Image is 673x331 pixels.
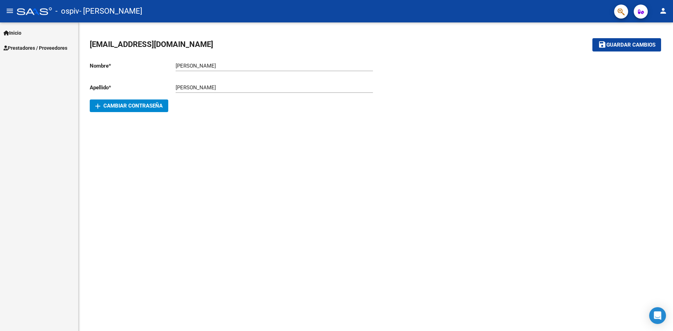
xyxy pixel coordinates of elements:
[95,103,163,109] span: Cambiar Contraseña
[659,7,667,15] mat-icon: person
[79,4,142,19] span: - [PERSON_NAME]
[649,307,666,324] div: Open Intercom Messenger
[90,99,168,112] button: Cambiar Contraseña
[90,62,176,70] p: Nombre
[598,40,606,49] mat-icon: save
[90,84,176,91] p: Apellido
[592,38,661,51] button: Guardar cambios
[606,42,655,48] span: Guardar cambios
[6,7,14,15] mat-icon: menu
[94,102,102,110] mat-icon: add
[4,44,67,52] span: Prestadores / Proveedores
[55,4,79,19] span: - ospiv
[90,40,213,49] span: [EMAIL_ADDRESS][DOMAIN_NAME]
[4,29,21,37] span: Inicio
